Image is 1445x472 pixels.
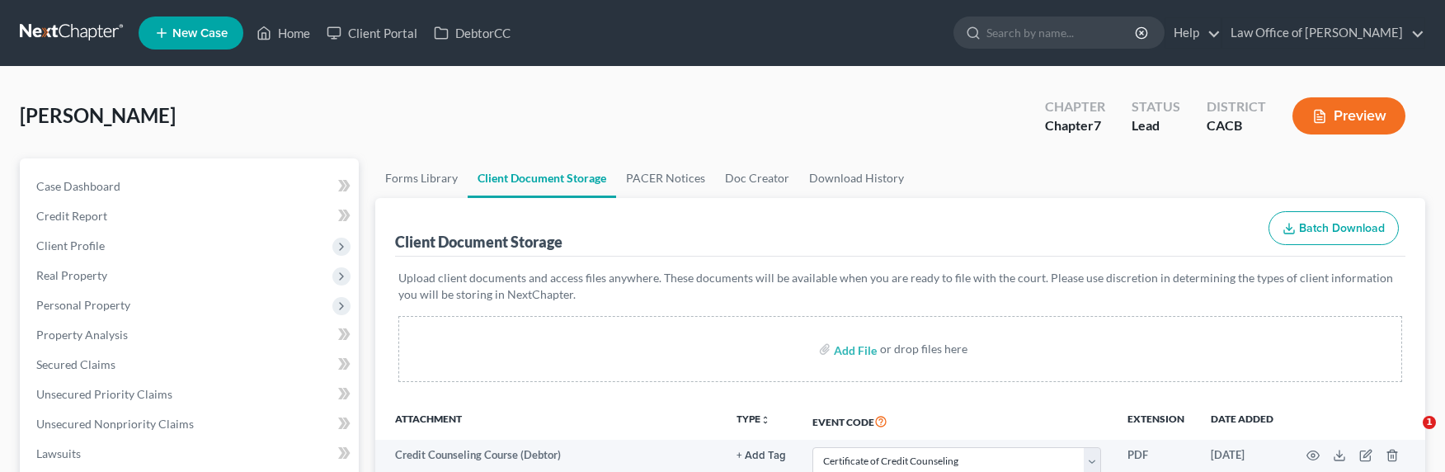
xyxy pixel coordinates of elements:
a: Home [248,18,318,48]
span: Case Dashboard [36,179,120,193]
button: TYPEunfold_more [737,414,770,425]
a: Property Analysis [23,320,359,350]
div: CACB [1207,116,1266,135]
span: Unsecured Priority Claims [36,387,172,401]
a: PACER Notices [616,158,715,198]
a: Credit Report [23,201,359,231]
th: Attachment [375,402,723,440]
button: Batch Download [1268,211,1399,246]
span: Client Profile [36,238,105,253]
div: Lead [1132,116,1180,135]
a: Help [1165,18,1221,48]
iframe: Intercom live chat [1389,416,1429,455]
button: Preview [1292,97,1405,135]
span: Credit Report [36,209,107,223]
span: 7 [1094,117,1101,133]
div: Status [1132,97,1180,116]
span: New Case [172,27,228,40]
span: Personal Property [36,298,130,312]
span: Batch Download [1299,221,1385,235]
div: Client Document Storage [395,232,562,252]
span: 1 [1423,416,1436,429]
button: + Add Tag [737,451,786,461]
a: Law Office of [PERSON_NAME] [1222,18,1424,48]
div: Chapter [1045,116,1105,135]
a: Unsecured Priority Claims [23,380,359,409]
div: Chapter [1045,97,1105,116]
span: Real Property [36,268,107,282]
a: Unsecured Nonpriority Claims [23,409,359,439]
span: [PERSON_NAME] [20,103,176,127]
span: Property Analysis [36,328,128,342]
span: Lawsuits [36,446,81,460]
div: or drop files here [880,341,967,357]
input: Search by name... [986,17,1137,48]
th: Extension [1114,402,1198,440]
a: Case Dashboard [23,172,359,201]
span: Secured Claims [36,357,115,371]
a: Forms Library [375,158,468,198]
a: Download History [799,158,914,198]
a: DebtorCC [426,18,519,48]
i: unfold_more [760,415,770,425]
p: Upload client documents and access files anywhere. These documents will be available when you are... [398,270,1402,303]
th: Event Code [799,402,1114,440]
a: Client Document Storage [468,158,616,198]
span: Unsecured Nonpriority Claims [36,417,194,431]
th: Date added [1198,402,1287,440]
div: District [1207,97,1266,116]
a: + Add Tag [737,447,786,463]
a: Secured Claims [23,350,359,380]
a: Doc Creator [715,158,799,198]
a: Lawsuits [23,439,359,469]
a: Client Portal [318,18,426,48]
